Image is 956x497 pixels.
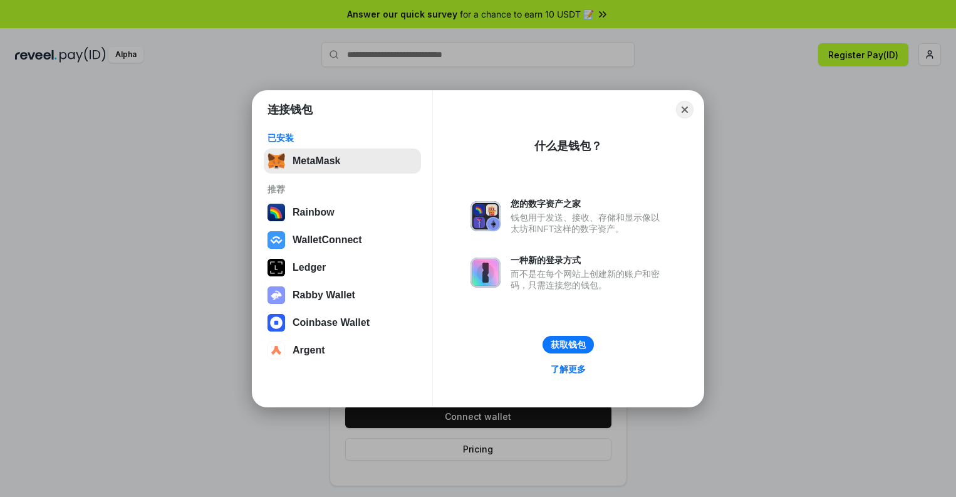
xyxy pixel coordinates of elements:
div: 什么是钱包？ [534,139,602,154]
div: 而不是在每个网站上创建新的账户和密码，只需连接您的钱包。 [511,268,666,291]
div: 钱包用于发送、接收、存储和显示像以太坊和NFT这样的数字资产。 [511,212,666,234]
div: 了解更多 [551,364,586,375]
div: 已安装 [268,132,417,144]
button: Ledger [264,255,421,280]
div: Ledger [293,262,326,273]
div: 推荐 [268,184,417,195]
button: WalletConnect [264,228,421,253]
div: Argent [293,345,325,356]
div: Rabby Wallet [293,290,355,301]
img: svg+xml,%3Csvg%20xmlns%3D%22http%3A%2F%2Fwww.w3.org%2F2000%2Fsvg%22%20fill%3D%22none%22%20viewBox... [268,286,285,304]
img: svg+xml,%3Csvg%20width%3D%2228%22%20height%3D%2228%22%20viewBox%3D%220%200%2028%2028%22%20fill%3D... [268,231,285,249]
button: Close [676,101,694,118]
h1: 连接钱包 [268,102,313,117]
img: svg+xml,%3Csvg%20width%3D%2228%22%20height%3D%2228%22%20viewBox%3D%220%200%2028%2028%22%20fill%3D... [268,342,285,359]
img: svg+xml,%3Csvg%20width%3D%2228%22%20height%3D%2228%22%20viewBox%3D%220%200%2028%2028%22%20fill%3D... [268,314,285,332]
div: 您的数字资产之家 [511,198,666,209]
div: Coinbase Wallet [293,317,370,328]
div: 获取钱包 [551,339,586,350]
img: svg+xml,%3Csvg%20width%3D%22120%22%20height%3D%22120%22%20viewBox%3D%220%200%20120%20120%22%20fil... [268,204,285,221]
button: Rainbow [264,200,421,225]
div: Rainbow [293,207,335,218]
div: 一种新的登录方式 [511,254,666,266]
a: 了解更多 [543,361,593,377]
img: svg+xml,%3Csvg%20fill%3D%22none%22%20height%3D%2233%22%20viewBox%3D%220%200%2035%2033%22%20width%... [268,152,285,170]
div: WalletConnect [293,234,362,246]
div: MetaMask [293,155,340,167]
img: svg+xml,%3Csvg%20xmlns%3D%22http%3A%2F%2Fwww.w3.org%2F2000%2Fsvg%22%20fill%3D%22none%22%20viewBox... [470,258,501,288]
button: MetaMask [264,149,421,174]
img: svg+xml,%3Csvg%20xmlns%3D%22http%3A%2F%2Fwww.w3.org%2F2000%2Fsvg%22%20fill%3D%22none%22%20viewBox... [470,201,501,231]
button: Coinbase Wallet [264,310,421,335]
button: 获取钱包 [543,336,594,353]
button: Rabby Wallet [264,283,421,308]
button: Argent [264,338,421,363]
img: svg+xml,%3Csvg%20xmlns%3D%22http%3A%2F%2Fwww.w3.org%2F2000%2Fsvg%22%20width%3D%2228%22%20height%3... [268,259,285,276]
